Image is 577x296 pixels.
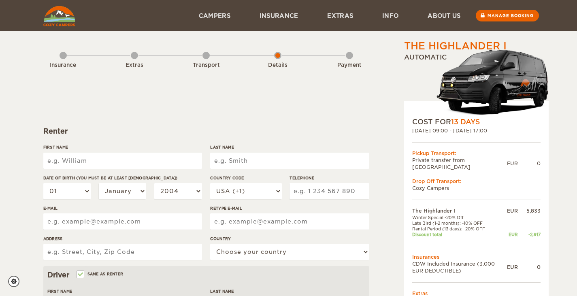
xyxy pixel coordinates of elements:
label: First Name [43,144,202,150]
div: Driver [47,270,365,280]
label: E-mail [43,205,202,211]
div: Automatic [404,53,549,117]
label: Retype E-mail [210,205,369,211]
a: Manage booking [476,10,539,21]
img: Cozy Campers [43,6,75,26]
input: e.g. Street, City, Zip Code [43,244,202,260]
label: Same as renter [77,270,123,278]
td: CDW Included Insurance (3.000 EUR DEDUCTIBLE) [412,260,507,274]
div: EUR [507,160,518,167]
div: -2,917 [518,232,541,237]
div: Pickup Transport: [412,150,541,157]
input: Same as renter [77,273,83,278]
span: 13 Days [451,118,480,126]
td: Winter Special -20% Off [412,215,507,220]
input: e.g. example@example.com [43,213,202,230]
label: Date of birth (You must be at least [DEMOGRAPHIC_DATA]) [43,175,202,181]
div: Extras [112,62,157,69]
label: Address [43,236,202,242]
img: stor-stuttur-old-new-5.png [436,46,549,117]
div: Insurance [41,62,85,69]
label: Telephone [290,175,369,181]
label: Country Code [210,175,281,181]
div: Payment [327,62,372,69]
label: Last Name [210,288,365,294]
input: e.g. William [43,153,202,169]
div: EUR [507,264,518,270]
div: Drop Off Transport: [412,178,541,185]
div: EUR [507,232,518,237]
td: Late Bird (1-2 months): -10% OFF [412,220,507,226]
div: Details [255,62,300,69]
div: 0 [518,264,541,270]
div: Renter [43,126,369,136]
div: COST FOR [412,117,541,127]
div: [DATE] 09:00 - [DATE] 17:00 [412,127,541,134]
input: e.g. example@example.com [210,213,369,230]
input: e.g. Smith [210,153,369,169]
div: 0 [518,160,541,167]
td: Private transfer from [GEOGRAPHIC_DATA] [412,157,507,170]
input: e.g. 1 234 567 890 [290,183,369,199]
label: Country [210,236,369,242]
div: The Highlander I [404,39,507,53]
label: First Name [47,288,202,294]
div: Transport [184,62,228,69]
a: Cookie settings [8,276,25,287]
div: 5,833 [518,207,541,214]
td: Discount total [412,232,507,237]
td: Insurances [412,253,541,260]
div: EUR [507,207,518,214]
td: Cozy Campers [412,185,541,192]
label: Last Name [210,144,369,150]
td: Rental Period (13 days): -20% OFF [412,226,507,232]
td: The Highlander I [412,207,507,214]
